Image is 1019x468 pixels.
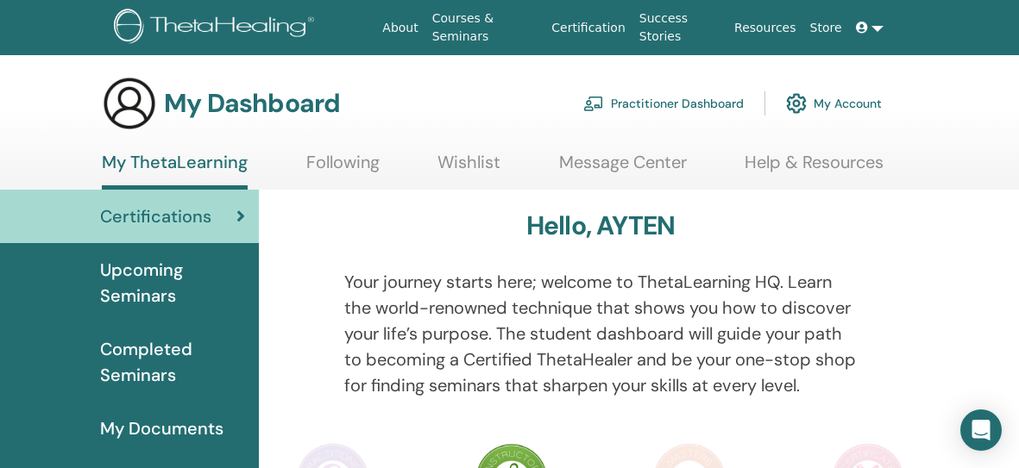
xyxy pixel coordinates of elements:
[102,152,248,190] a: My ThetaLearning
[425,3,545,53] a: Courses & Seminars
[100,257,245,309] span: Upcoming Seminars
[164,88,340,119] h3: My Dashboard
[745,152,884,185] a: Help & Resources
[727,12,803,44] a: Resources
[100,203,211,229] span: Certifications
[583,84,744,122] a: Practitioner Dashboard
[344,269,858,398] p: Your journey starts here; welcome to ThetaLearning HQ. Learn the world-renowned technique that sh...
[100,336,245,388] span: Completed Seminars
[526,210,675,241] h3: Hello, AYTEN
[102,76,157,131] img: generic-user-icon.jpg
[375,12,425,44] a: About
[960,409,1002,451] div: Open Intercom Messenger
[544,12,632,44] a: Certification
[786,89,807,118] img: cog.svg
[306,152,380,185] a: Following
[632,3,727,53] a: Success Stories
[583,96,604,111] img: chalkboard-teacher.svg
[100,415,223,441] span: My Documents
[437,152,500,185] a: Wishlist
[114,9,320,47] img: logo.png
[803,12,849,44] a: Store
[559,152,687,185] a: Message Center
[786,84,882,122] a: My Account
